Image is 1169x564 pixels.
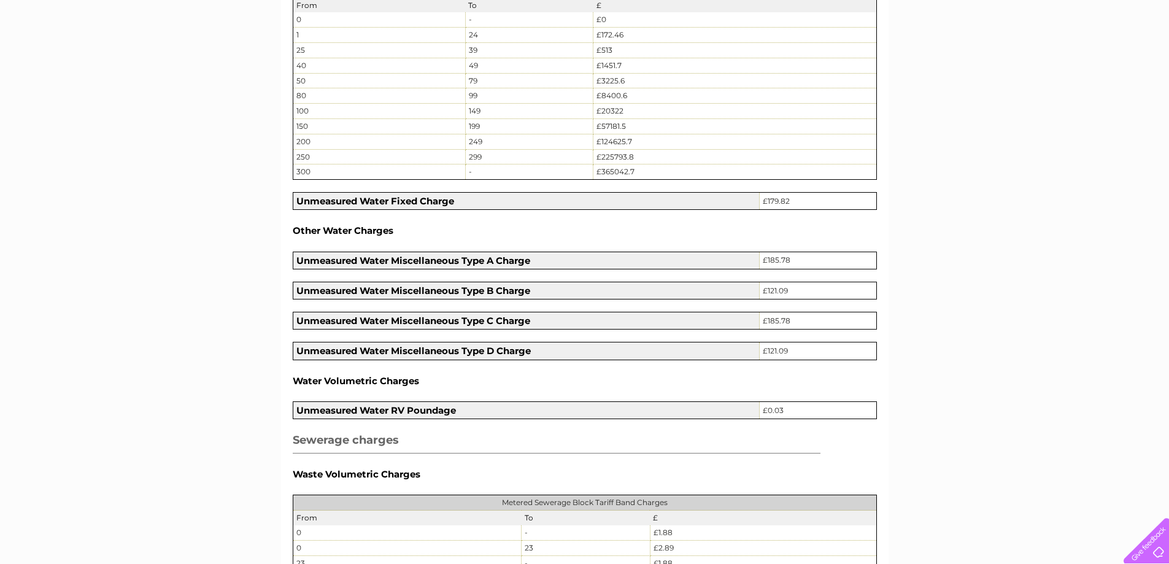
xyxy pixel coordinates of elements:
[760,252,876,269] td: £185.78
[293,164,465,180] td: 300
[593,164,876,180] td: £365042.7
[593,88,876,104] td: £8400.6
[522,540,650,555] td: 23
[984,52,1011,61] a: Energy
[938,6,1022,21] a: 0333 014 3131
[296,315,530,326] b: Unmeasured Water Miscellaneous Type C Charge
[465,118,593,134] td: 199
[593,149,876,164] td: £225793.8
[293,73,465,88] td: 50
[296,285,530,296] b: Unmeasured Water Miscellaneous Type B Charge
[760,312,876,330] td: £185.78
[760,402,876,419] td: £0.03
[465,88,593,104] td: 99
[760,193,876,210] td: £179.82
[293,225,877,236] h5: Other Water Charges
[650,540,876,555] td: £2.89
[41,32,104,69] img: logo.png
[760,282,876,299] td: £121.09
[296,345,531,357] b: Unmeasured Water Miscellaneous Type D Charge
[1018,52,1055,61] a: Telecoms
[293,104,465,119] td: 100
[293,149,465,164] td: 250
[465,134,593,149] td: 249
[593,58,876,73] td: £1451.7
[293,431,821,454] h3: Sewerage charges
[295,7,875,60] div: Clear Business is a trading name of Verastar Limited (registered in [GEOGRAPHIC_DATA] No. 3667643...
[293,540,522,555] td: 0
[953,52,976,61] a: Water
[465,58,593,73] td: 49
[650,511,876,525] th: £
[593,73,876,88] td: £3225.6
[293,58,465,73] td: 40
[593,28,876,43] td: £172.46
[293,42,465,58] td: 25
[293,525,522,540] td: 0
[522,511,650,525] th: To
[293,376,877,386] h5: Water Volumetric Charges
[593,12,876,27] td: £0
[296,255,530,266] b: Unmeasured Water Miscellaneous Type A Charge
[522,525,650,540] td: -
[293,118,465,134] td: 150
[293,88,465,104] td: 80
[1128,52,1157,61] a: Log out
[593,42,876,58] td: £513
[465,104,593,119] td: 149
[296,195,454,207] b: Unmeasured Water Fixed Charge
[1062,52,1080,61] a: Blog
[760,342,876,360] td: £121.09
[465,149,593,164] td: 299
[293,511,522,525] th: From
[465,12,593,27] td: -
[593,104,876,119] td: £20322
[293,469,877,479] h5: Waste Volumetric Charges
[593,134,876,149] td: £124625.7
[293,28,465,43] td: 1
[465,28,593,43] td: 24
[593,118,876,134] td: £57181.5
[465,73,593,88] td: 79
[293,134,465,149] td: 200
[465,42,593,58] td: 39
[465,164,593,180] td: -
[293,495,876,511] td: Metered Sewerage Block Tariff Band Charges
[293,12,465,27] td: 0
[296,404,456,416] b: Unmeasured Water RV Poundage
[650,525,876,540] td: £1.88
[1087,52,1117,61] a: Contact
